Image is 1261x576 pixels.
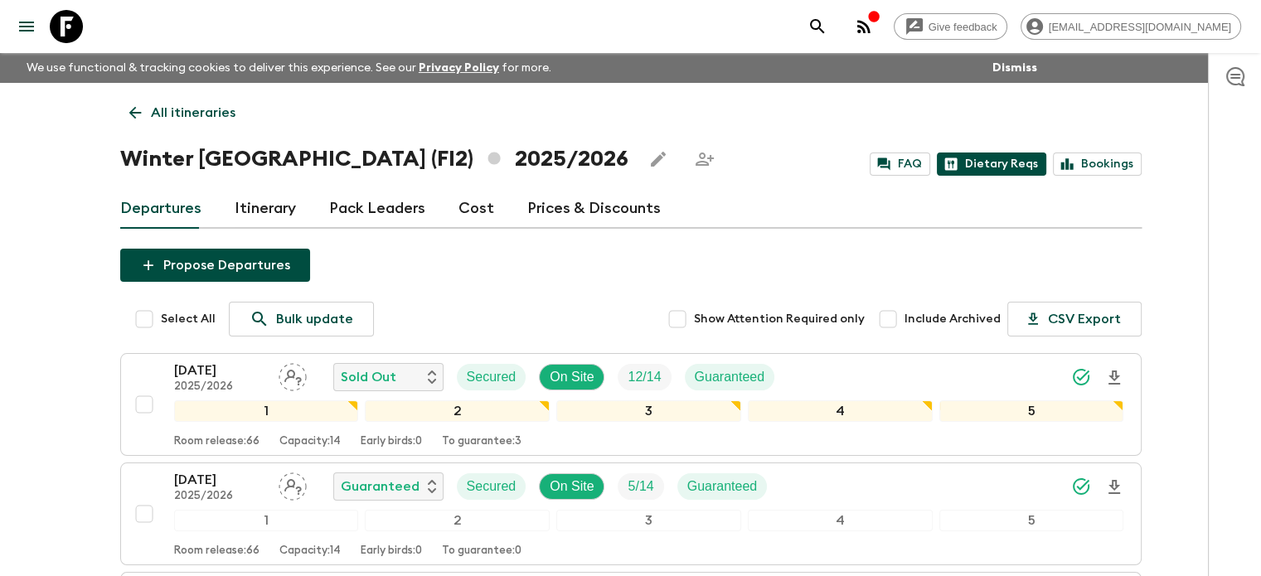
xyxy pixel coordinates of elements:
span: Assign pack leader [279,368,307,381]
p: Room release: 66 [174,545,259,558]
div: 4 [748,400,933,422]
p: Bulk update [276,309,353,329]
p: Room release: 66 [174,435,259,448]
a: Bulk update [229,302,374,336]
div: [EMAIL_ADDRESS][DOMAIN_NAME] [1021,13,1241,40]
p: Guaranteed [695,367,765,387]
a: Prices & Discounts [527,189,661,229]
button: search adventures [801,10,834,43]
p: On Site [550,367,594,387]
button: [DATE]2025/2026Assign pack leaderSold OutSecuredOn SiteTrip FillGuaranteed12345Room release:66Cap... [120,353,1142,456]
button: menu [10,10,43,43]
button: [DATE]2025/2026Assign pack leaderGuaranteedSecuredOn SiteTrip FillGuaranteed12345Room release:66C... [120,462,1142,565]
div: On Site [539,473,604,500]
div: Trip Fill [618,473,663,500]
a: All itineraries [120,96,245,129]
span: Select All [161,311,216,327]
button: Propose Departures [120,249,310,282]
p: Early birds: 0 [361,435,422,448]
p: 5 / 14 [628,477,653,496]
a: Dietary Reqs [937,152,1046,176]
p: To guarantee: 3 [442,435,521,448]
p: We use functional & tracking cookies to deliver this experience. See our for more. [20,53,558,83]
p: [DATE] [174,361,265,380]
div: 5 [939,400,1124,422]
svg: Download Onboarding [1104,368,1124,388]
div: 3 [556,400,741,422]
div: 2 [365,400,550,422]
a: Departures [120,189,201,229]
div: 1 [174,400,359,422]
span: Show Attention Required only [694,311,865,327]
div: 4 [748,510,933,531]
button: Edit this itinerary [642,143,675,176]
p: Guaranteed [341,477,420,496]
p: All itineraries [151,103,235,123]
p: [DATE] [174,470,265,490]
h1: Winter [GEOGRAPHIC_DATA] (FI2) 2025/2026 [120,143,628,176]
span: Include Archived [905,311,1001,327]
p: Early birds: 0 [361,545,422,558]
p: To guarantee: 0 [442,545,521,558]
a: Itinerary [235,189,296,229]
p: 12 / 14 [628,367,661,387]
p: Capacity: 14 [279,545,341,558]
div: Secured [457,364,526,390]
svg: Download Onboarding [1104,477,1124,497]
svg: Synced Successfully [1071,367,1091,387]
span: Assign pack leader [279,477,307,491]
a: Pack Leaders [329,189,425,229]
a: Give feedback [894,13,1007,40]
span: [EMAIL_ADDRESS][DOMAIN_NAME] [1040,21,1240,33]
button: CSV Export [1007,302,1142,336]
svg: Synced Successfully [1071,477,1091,496]
p: 2025/2026 [174,380,265,394]
a: FAQ [870,152,930,176]
div: 1 [174,510,359,531]
a: Bookings [1053,152,1142,176]
p: 2025/2026 [174,490,265,503]
p: Secured [467,367,517,387]
button: Dismiss [988,56,1041,80]
p: Sold Out [341,367,396,387]
a: Cost [458,189,494,229]
p: Capacity: 14 [279,435,341,448]
div: Secured [457,473,526,500]
div: 3 [556,510,741,531]
p: Guaranteed [687,477,758,496]
span: Give feedback [919,21,1006,33]
div: 2 [365,510,550,531]
p: On Site [550,477,594,496]
div: Trip Fill [618,364,671,390]
p: Secured [467,477,517,496]
span: Share this itinerary [688,143,721,176]
a: Privacy Policy [419,62,499,74]
div: On Site [539,364,604,390]
div: 5 [939,510,1124,531]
